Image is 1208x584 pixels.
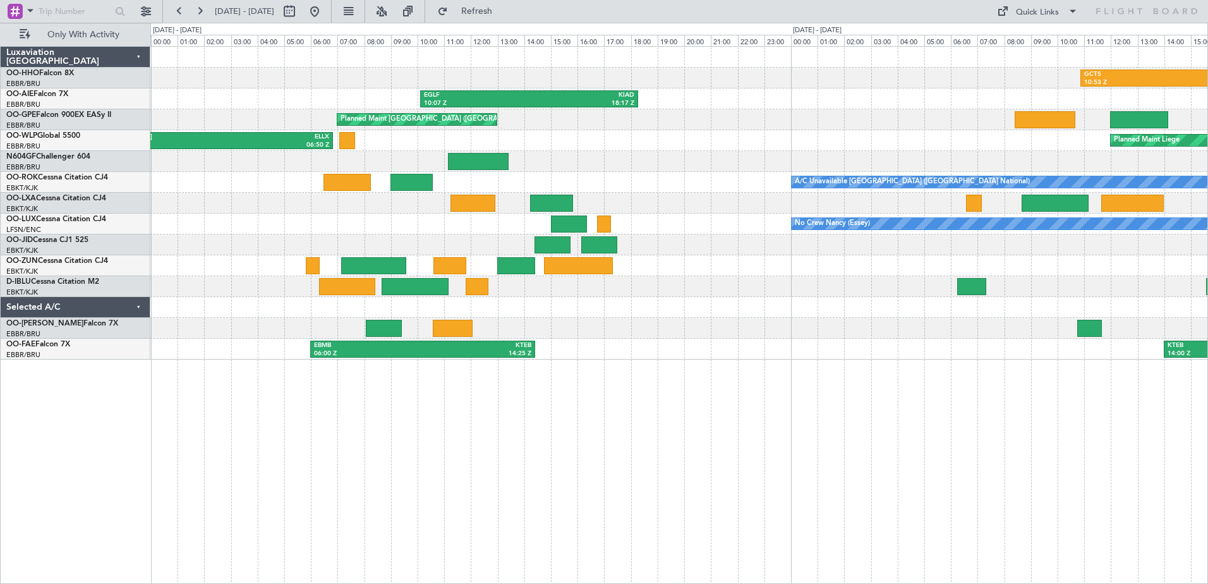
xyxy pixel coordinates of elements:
[101,133,215,142] div: [PERSON_NAME]
[604,35,631,46] div: 17:00
[424,91,529,100] div: EGLF
[215,133,329,142] div: ELLX
[764,35,791,46] div: 23:00
[1031,35,1058,46] div: 09:00
[423,341,531,350] div: KTEB
[1005,35,1031,46] div: 08:00
[33,30,133,39] span: Only With Activity
[1111,35,1137,46] div: 12:00
[498,35,524,46] div: 13:00
[6,132,37,140] span: OO-WLP
[6,216,106,223] a: OO-LUXCessna Citation CJ4
[1058,35,1084,46] div: 10:00
[365,35,391,46] div: 08:00
[6,111,111,119] a: OO-GPEFalcon 900EX EASy II
[6,90,68,98] a: OO-AIEFalcon 7X
[6,174,108,181] a: OO-ROKCessna Citation CJ4
[795,173,1030,192] div: A/C Unavailable [GEOGRAPHIC_DATA] ([GEOGRAPHIC_DATA] National)
[6,111,36,119] span: OO-GPE
[6,320,83,327] span: OO-[PERSON_NAME]
[314,341,423,350] div: EBMB
[6,216,36,223] span: OO-LUX
[6,153,90,161] a: N604GFChallenger 604
[6,70,39,77] span: OO-HHO
[795,214,870,233] div: No Crew Nancy (Essey)
[337,35,364,46] div: 07:00
[1084,70,1176,79] div: GCTS
[6,267,38,276] a: EBKT/KJK
[6,341,70,348] a: OO-FAEFalcon 7X
[258,35,284,46] div: 04:00
[6,79,40,88] a: EBBR/BRU
[284,35,311,46] div: 05:00
[951,35,977,46] div: 06:00
[1084,78,1176,87] div: 10:53 Z
[311,35,337,46] div: 06:00
[6,236,33,244] span: OO-JID
[6,278,99,286] a: D-IBLUCessna Citation M2
[6,225,41,234] a: LFSN/ENC
[6,288,38,297] a: EBKT/KJK
[529,99,635,108] div: 18:17 Z
[991,1,1084,21] button: Quick Links
[6,257,108,265] a: OO-ZUNCessna Citation CJ4
[6,350,40,360] a: EBBR/BRU
[432,1,507,21] button: Refresh
[153,25,202,36] div: [DATE] - [DATE]
[231,35,258,46] div: 03:00
[215,141,329,150] div: 06:50 Z
[444,35,471,46] div: 11:00
[1164,35,1191,46] div: 14:00
[14,25,137,45] button: Only With Activity
[6,142,40,151] a: EBBR/BRU
[977,35,1004,46] div: 07:00
[6,341,35,348] span: OO-FAE
[391,35,418,46] div: 09:00
[6,329,40,339] a: EBBR/BRU
[6,153,36,161] span: N604GF
[6,90,33,98] span: OO-AIE
[6,195,36,202] span: OO-LXA
[6,195,106,202] a: OO-LXACessna Citation CJ4
[6,132,80,140] a: OO-WLPGlobal 5500
[6,183,38,193] a: EBKT/KJK
[423,350,531,358] div: 14:25 Z
[658,35,684,46] div: 19:00
[39,2,111,21] input: Trip Number
[6,100,40,109] a: EBBR/BRU
[341,110,569,129] div: Planned Maint [GEOGRAPHIC_DATA] ([GEOGRAPHIC_DATA] National)
[1138,35,1164,46] div: 13:00
[1114,131,1180,150] div: Planned Maint Liege
[898,35,924,46] div: 04:00
[551,35,577,46] div: 15:00
[6,121,40,130] a: EBBR/BRU
[791,35,818,46] div: 00:00
[6,174,38,181] span: OO-ROK
[424,99,529,108] div: 10:07 Z
[631,35,658,46] div: 18:00
[314,350,423,358] div: 06:00 Z
[684,35,711,46] div: 20:00
[450,7,504,16] span: Refresh
[6,70,74,77] a: OO-HHOFalcon 8X
[6,257,38,265] span: OO-ZUN
[6,162,40,172] a: EBBR/BRU
[178,35,204,46] div: 01:00
[1084,35,1111,46] div: 11:00
[793,25,842,36] div: [DATE] - [DATE]
[844,35,871,46] div: 02:00
[529,91,635,100] div: KIAD
[577,35,604,46] div: 16:00
[711,35,737,46] div: 21:00
[1016,6,1059,19] div: Quick Links
[6,236,88,244] a: OO-JIDCessna CJ1 525
[215,6,274,17] span: [DATE] - [DATE]
[6,204,38,214] a: EBKT/KJK
[818,35,844,46] div: 01:00
[6,278,31,286] span: D-IBLU
[6,320,118,327] a: OO-[PERSON_NAME]Falcon 7X
[871,35,898,46] div: 03:00
[524,35,551,46] div: 14:00
[101,141,215,150] div: 22:00 Z
[418,35,444,46] div: 10:00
